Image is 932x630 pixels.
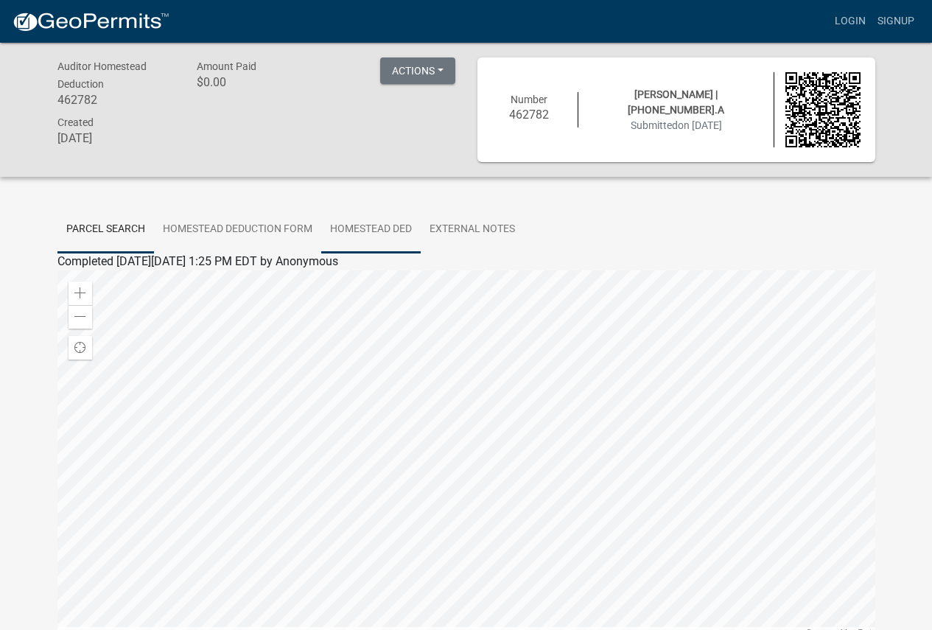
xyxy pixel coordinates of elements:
a: Homestead Ded [321,206,421,253]
span: Created [57,116,94,128]
button: Actions [380,57,455,84]
h6: 462782 [57,93,175,107]
span: Auditor Homestead Deduction [57,60,147,90]
div: Zoom out [69,305,92,329]
div: Find my location [69,336,92,360]
span: Submitted on [DATE] [631,119,722,131]
a: Login [829,7,872,35]
h6: 462782 [492,108,567,122]
img: QR code [785,72,861,147]
div: Zoom in [69,281,92,305]
span: Number [511,94,547,105]
a: Homestead Deduction Form [154,206,321,253]
a: Parcel search [57,206,154,253]
span: Amount Paid [197,60,256,72]
h6: $0.00 [197,75,315,89]
a: Signup [872,7,920,35]
span: Completed [DATE][DATE] 1:25 PM EDT by Anonymous [57,254,338,268]
a: External Notes [421,206,524,253]
span: [PERSON_NAME] | [PHONE_NUMBER].A [628,88,724,116]
h6: [DATE] [57,131,175,145]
